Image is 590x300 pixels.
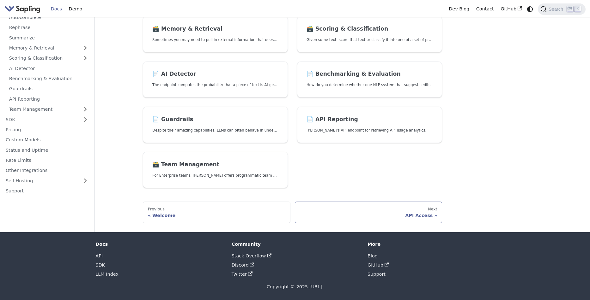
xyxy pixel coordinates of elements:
[445,4,472,14] a: Dev Blog
[6,44,92,53] a: Memory & Retrieval
[143,16,288,52] a: 🗃️ Memory & RetrievalSometimes you may need to pull in external information that doesn't fit in t...
[152,116,278,123] h2: Guardrails
[575,6,581,12] kbd: K
[148,207,285,212] div: Previous
[152,26,278,32] h2: Memory & Retrieval
[6,64,92,73] a: AI Detector
[95,272,119,277] a: LLM Index
[473,4,497,14] a: Contact
[6,105,92,114] a: Team Management
[95,283,494,291] div: Copyright © 2025 [URL].
[2,186,92,196] a: Support
[95,253,103,258] a: API
[368,262,389,268] a: GitHub
[307,82,433,88] p: How do you determine whether one NLP system that suggests edits
[95,262,105,268] a: SDK
[295,202,442,223] a: NextAPI Access
[538,3,585,15] button: Search (Ctrl+K)
[65,4,86,14] a: Demo
[307,116,433,123] h2: API Reporting
[6,84,92,93] a: Guardrails
[2,115,79,124] a: SDK
[4,4,43,14] a: Sapling.ai
[4,4,40,14] img: Sapling.ai
[2,176,92,185] a: Self-Hosting
[143,107,288,143] a: 📄️ GuardrailsDespite their amazing capabilities, LLMs can often behave in undesired
[6,33,92,42] a: Summarize
[2,135,92,144] a: Custom Models
[307,26,433,32] h2: Scoring & Classification
[143,202,290,223] a: PreviousWelcome
[6,95,92,104] a: API Reporting
[547,7,567,12] span: Search
[300,213,437,218] div: API Access
[307,71,433,78] h2: Benchmarking & Evaluation
[79,115,92,124] button: Expand sidebar category 'SDK'
[143,152,288,188] a: 🗃️ Team ManagementFor Enterprise teams, [PERSON_NAME] offers programmatic team provisioning and m...
[143,62,288,98] a: 📄️ AI DetectorThe endpoint computes the probability that a piece of text is AI-generated,
[232,253,271,258] a: Stack Overflow
[143,202,442,223] nav: Docs pages
[300,207,437,212] div: Next
[6,54,92,63] a: Scoring & Classification
[2,156,92,165] a: Rate Limits
[297,107,442,143] a: 📄️ API Reporting[PERSON_NAME]'s API endpoint for retrieving API usage analytics.
[2,166,92,175] a: Other Integrations
[152,71,278,78] h2: AI Detector
[6,23,92,32] a: Rephrase
[368,253,378,258] a: Blog
[152,127,278,133] p: Despite their amazing capabilities, LLMs can often behave in undesired
[232,262,254,268] a: Discord
[307,127,433,133] p: Sapling's API endpoint for retrieving API usage analytics.
[6,13,92,22] a: Autocomplete
[297,16,442,52] a: 🗃️ Scoring & ClassificationGiven some text, score that text or classify it into one of a set of p...
[148,213,285,218] div: Welcome
[152,37,278,43] p: Sometimes you may need to pull in external information that doesn't fit in the context size of an...
[497,4,525,14] a: GitHub
[232,241,359,247] div: Community
[307,37,433,43] p: Given some text, score that text or classify it into one of a set of pre-specified categories.
[526,4,535,14] button: Switch between dark and light mode (currently system mode)
[232,272,252,277] a: Twitter
[152,173,278,179] p: For Enterprise teams, Sapling offers programmatic team provisioning and management.
[95,241,222,247] div: Docs
[368,272,386,277] a: Support
[2,125,92,134] a: Pricing
[368,241,495,247] div: More
[47,4,65,14] a: Docs
[6,74,92,83] a: Benchmarking & Evaluation
[2,145,92,155] a: Status and Uptime
[152,161,278,168] h2: Team Management
[152,82,278,88] p: The endpoint computes the probability that a piece of text is AI-generated,
[297,62,442,98] a: 📄️ Benchmarking & EvaluationHow do you determine whether one NLP system that suggests edits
